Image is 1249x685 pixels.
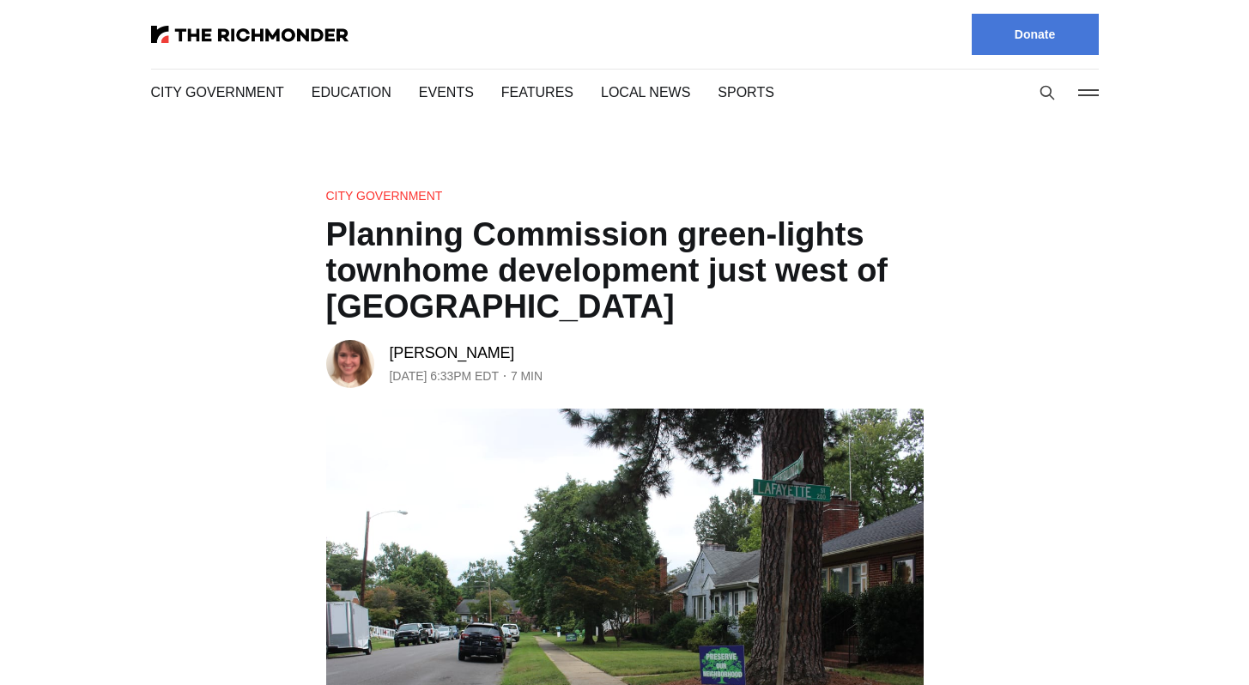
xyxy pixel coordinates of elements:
[415,82,465,102] a: Events
[1034,80,1060,106] button: Search this site
[972,14,1099,55] a: Donate
[151,26,349,43] img: The Richmonder
[700,82,752,102] a: Sports
[151,82,280,102] a: City Government
[587,82,672,102] a: Local News
[493,82,560,102] a: Features
[390,366,504,386] time: [DATE] 6:33PM EDT
[326,187,437,204] a: City Government
[326,216,924,324] h1: Planning Commission green-lights townhome development just west of [GEOGRAPHIC_DATA]
[516,366,549,386] span: 7 min
[326,340,374,388] img: Sarah Vogelsong
[390,342,517,363] a: [PERSON_NAME]
[307,82,387,102] a: Education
